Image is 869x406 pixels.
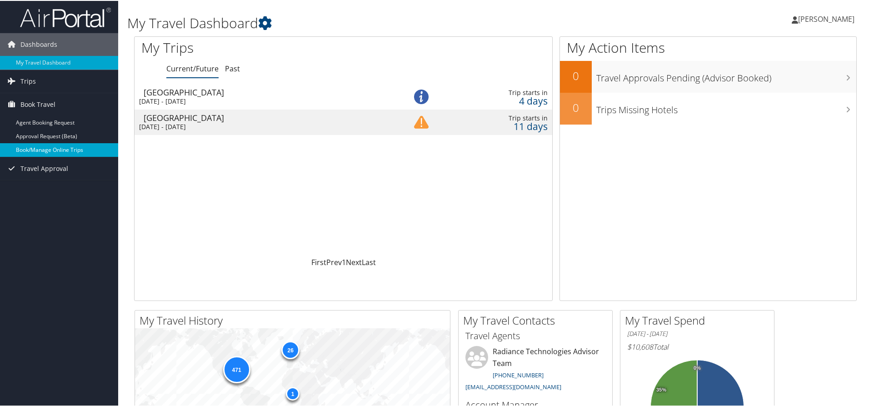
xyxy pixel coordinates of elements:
[463,312,612,327] h2: My Travel Contacts
[342,256,346,266] a: 1
[362,256,376,266] a: Last
[223,355,250,382] div: 471
[792,5,864,32] a: [PERSON_NAME]
[465,382,561,390] a: [EMAIL_ADDRESS][DOMAIN_NAME]
[625,312,774,327] h2: My Travel Spend
[144,87,386,95] div: [GEOGRAPHIC_DATA]
[560,67,592,83] h2: 0
[560,99,592,115] h2: 0
[414,89,429,103] img: alert-flat-solid-info.png
[414,114,429,129] img: alert-flat-solid-caution.png
[326,256,342,266] a: Prev
[596,66,856,84] h3: Travel Approvals Pending (Advisor Booked)
[456,113,548,121] div: Trip starts in
[140,312,450,327] h2: My Travel History
[656,386,666,392] tspan: 35%
[225,63,240,73] a: Past
[465,329,605,341] h3: Travel Agents
[20,6,111,27] img: airportal-logo.png
[694,365,701,370] tspan: 0%
[461,345,610,394] li: Radiance Technologies Advisor Team
[139,122,382,130] div: [DATE] - [DATE]
[560,92,856,124] a: 0Trips Missing Hotels
[627,341,767,351] h6: Total
[20,32,57,55] span: Dashboards
[20,156,68,179] span: Travel Approval
[281,340,300,358] div: 26
[456,96,548,104] div: 4 days
[127,13,618,32] h1: My Travel Dashboard
[20,92,55,115] span: Book Travel
[20,69,36,92] span: Trips
[311,256,326,266] a: First
[560,37,856,56] h1: My Action Items
[346,256,362,266] a: Next
[627,329,767,337] h6: [DATE] - [DATE]
[493,370,544,378] a: [PHONE_NUMBER]
[166,63,219,73] a: Current/Future
[627,341,653,351] span: $10,608
[144,113,386,121] div: [GEOGRAPHIC_DATA]
[456,88,548,96] div: Trip starts in
[560,60,856,92] a: 0Travel Approvals Pending (Advisor Booked)
[456,121,548,130] div: 11 days
[139,96,382,105] div: [DATE] - [DATE]
[286,386,300,400] div: 1
[141,37,371,56] h1: My Trips
[798,13,854,23] span: [PERSON_NAME]
[596,98,856,115] h3: Trips Missing Hotels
